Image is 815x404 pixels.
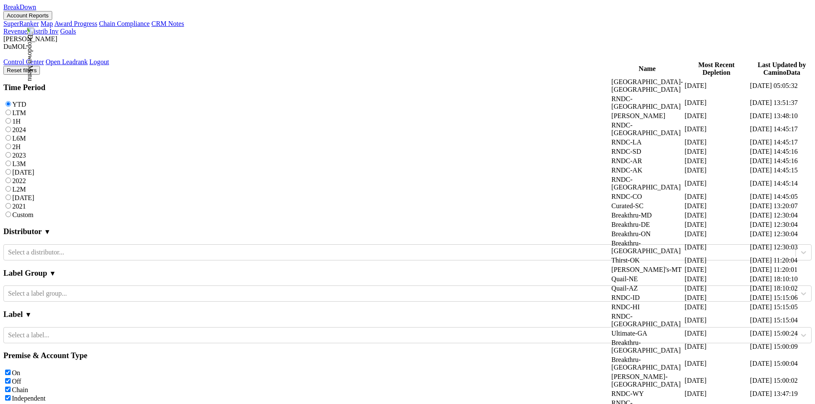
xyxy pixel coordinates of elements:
span: ▼ [44,228,51,236]
label: [DATE] [12,194,34,201]
td: RNDC-ID [611,294,683,302]
td: [DATE] [684,266,749,274]
label: L2M [12,186,26,193]
td: [DATE] [684,256,749,265]
td: [DATE] [684,220,749,229]
td: [DATE] [684,329,749,338]
td: Curated-SC [611,202,683,210]
label: Independent [12,395,45,402]
td: [DATE] 15:00:04 [750,356,814,372]
label: 2022 [12,177,26,184]
td: RNDC-[GEOGRAPHIC_DATA] [611,121,683,137]
td: [DATE] [684,284,749,293]
label: Off [12,378,21,385]
td: [DATE] [684,339,749,355]
a: Map [41,20,53,27]
h3: Label [3,310,23,319]
td: [DATE] 15:00:09 [750,339,814,355]
a: Award Progress [54,20,97,27]
td: [DATE] [684,166,749,175]
td: [DATE] [684,303,749,311]
td: Breakthru-[GEOGRAPHIC_DATA] [611,356,683,372]
td: [GEOGRAPHIC_DATA]-[GEOGRAPHIC_DATA] [611,78,683,94]
td: [DATE] [684,157,749,165]
td: RNDC-WY [611,390,683,398]
td: [DATE] 18:10:10 [750,275,814,283]
td: [DATE] 13:51:37 [750,95,814,111]
label: YTD [12,101,26,108]
td: [DATE] [684,192,749,201]
td: [DATE] 14:45:17 [750,121,814,137]
td: RNDC-CO [611,192,683,201]
td: Breakthru-ON [611,230,683,238]
h3: Label Group [3,268,47,278]
td: [DATE] 13:47:19 [750,390,814,398]
td: RNDC-[GEOGRAPHIC_DATA] [611,175,683,192]
td: [DATE] [684,373,749,389]
td: [DATE] 13:20:07 [750,202,814,210]
td: [DATE] [684,138,749,147]
h3: Premise & Account Type [3,351,812,360]
td: [DATE] [684,211,749,220]
td: Breakthru-MD [611,211,683,220]
td: Breakthru-[GEOGRAPHIC_DATA] [611,339,683,355]
td: [DATE] 13:48:10 [750,112,814,120]
a: SuperRanker [3,20,39,27]
td: [DATE] [684,175,749,192]
td: [DATE] 14:45:15 [750,166,814,175]
td: [DATE] [684,390,749,398]
label: On [12,369,20,376]
td: [PERSON_NAME] [611,112,683,120]
div: [PERSON_NAME] [3,35,812,43]
td: Breakthru-DE [611,220,683,229]
a: Logout [90,58,109,65]
td: [DATE] [684,78,749,94]
td: [DATE] [684,275,749,283]
td: RNDC-LA [611,138,683,147]
td: Quail-AZ [611,284,683,293]
td: RNDC-HI [611,303,683,311]
td: [DATE] 15:00:02 [750,373,814,389]
td: RNDC-SD [611,147,683,156]
a: Chain Compliance [99,20,150,27]
label: 2023 [12,152,26,159]
td: [DATE] [684,112,749,120]
label: 2021 [12,203,26,210]
a: CRM Notes [152,20,184,27]
td: RNDC-AK [611,166,683,175]
td: Breakthru-[GEOGRAPHIC_DATA] [611,239,683,255]
label: 2H [12,143,21,150]
a: Revenue [3,28,27,35]
td: [DATE] 12:30:04 [750,230,814,238]
td: RNDC-AR [611,157,683,165]
td: RNDC-[GEOGRAPHIC_DATA] [611,312,683,328]
td: [DATE] [684,147,749,156]
div: Dropdown Menu [3,58,812,66]
label: Chain [12,386,28,393]
td: [DATE] 14:45:14 [750,175,814,192]
td: [PERSON_NAME]'s-MT [611,266,683,274]
a: BreakDown [3,3,36,11]
h3: Distributor [3,227,42,236]
span: ▼ [25,311,32,319]
td: [DATE] 14:45:17 [750,138,814,147]
button: Reset filters [3,66,40,75]
td: [DATE] 12:30:04 [750,220,814,229]
h3: Time Period [3,83,812,92]
div: Account Reports [3,20,812,28]
td: [PERSON_NAME]-[GEOGRAPHIC_DATA] [611,373,683,389]
td: [DATE] [684,356,749,372]
button: Account Reports [3,11,52,20]
td: [DATE] 05:05:32 [750,78,814,94]
a: Distrib Inv [29,28,59,35]
td: [DATE] [684,202,749,210]
td: [DATE] [684,121,749,137]
td: [DATE] [684,294,749,302]
td: Quail-NE [611,275,683,283]
td: [DATE] 14:45:16 [750,157,814,165]
label: L6M [12,135,26,142]
td: [DATE] 15:15:05 [750,303,814,311]
td: [DATE] 12:30:03 [750,239,814,255]
td: [DATE] 15:15:06 [750,294,814,302]
td: [DATE] 15:15:04 [750,312,814,328]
